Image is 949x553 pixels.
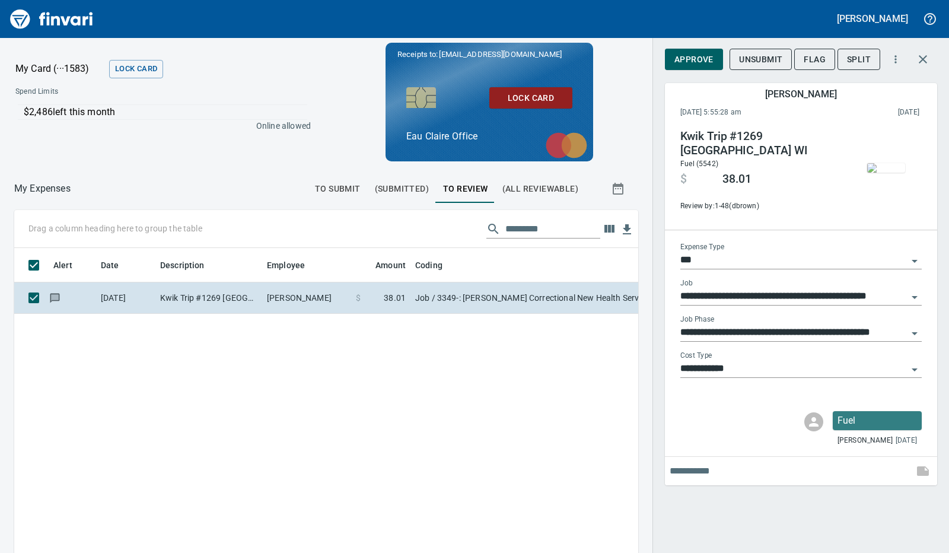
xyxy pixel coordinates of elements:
[6,120,311,132] p: Online allowed
[600,174,638,203] button: Show transactions within a particular date range
[360,258,406,272] span: Amount
[837,12,908,25] h5: [PERSON_NAME]
[618,221,636,239] button: Download Table
[502,182,578,196] span: (All Reviewable)
[680,129,842,158] h4: Kwik Trip #1269 [GEOGRAPHIC_DATA] WI
[906,361,923,378] button: Open
[765,88,836,100] h5: [PERSON_NAME]
[680,316,714,323] label: Job Phase
[410,282,707,314] td: Job / 3349-: [PERSON_NAME] Correctional New Health Services Unit / [PHONE_NUMBER]: Fuel for Gener...
[794,49,835,71] button: Flag
[680,201,842,212] span: Review by: 1-48 (dbrown)
[375,258,406,272] span: Amount
[665,49,723,71] button: Approve
[722,172,751,186] span: 38.01
[115,62,157,76] span: Lock Card
[540,126,593,164] img: mastercard.svg
[867,163,905,173] img: receipts%2Fmarketjohnson%2F2025-09-03%2F4SYRwvsspRf0Sng1WwsZ1L2xWyL2__eTEo8fxPHHFWeYdvHw9Z_thumb.jpg
[384,292,406,304] span: 38.01
[730,49,792,71] button: Unsubmit
[909,457,937,485] span: This records your note into the expense. If you would like to send a message to an employee inste...
[820,107,919,119] span: This charge was settled by the merchant and appears on the 2025/08/31 statement.
[443,182,488,196] span: To Review
[53,258,72,272] span: Alert
[406,129,572,144] p: Eau Claire Office
[49,294,61,301] span: Has messages
[906,325,923,342] button: Open
[804,52,826,67] span: Flag
[262,282,351,314] td: [PERSON_NAME]
[739,52,782,67] span: Unsubmit
[906,289,923,306] button: Open
[883,46,909,72] button: More
[155,282,262,314] td: Kwik Trip #1269 [GEOGRAPHIC_DATA] WI
[680,280,693,287] label: Job
[906,253,923,269] button: Open
[7,5,96,33] img: Finvari
[375,182,429,196] span: (Submitted)
[499,91,563,106] span: Lock Card
[28,223,202,234] p: Drag a column heading here to group the table
[160,258,220,272] span: Description
[837,414,917,428] p: Fuel
[109,60,163,78] button: Lock Card
[837,49,880,71] button: Split
[160,258,205,272] span: Description
[909,45,937,74] button: Close transaction
[680,244,724,251] label: Expense Type
[680,172,687,186] span: $
[267,258,305,272] span: Employee
[415,258,458,272] span: Coding
[101,258,119,272] span: Date
[15,62,104,76] p: My Card (···1583)
[680,352,712,360] label: Cost Type
[24,105,307,119] p: $2,486 left this month
[834,9,911,28] button: [PERSON_NAME]
[674,52,714,67] span: Approve
[680,107,820,119] span: [DATE] 5:55:28 am
[600,220,618,238] button: Choose columns to display
[837,435,893,447] span: [PERSON_NAME]
[267,258,320,272] span: Employee
[14,182,71,196] p: My Expenses
[680,160,718,168] span: Fuel (5542)
[315,182,361,196] span: To Submit
[96,282,155,314] td: [DATE]
[101,258,135,272] span: Date
[415,258,442,272] span: Coding
[397,49,581,61] p: Receipts to:
[14,182,71,196] nav: breadcrumb
[15,86,183,98] span: Spend Limits
[356,292,361,304] span: $
[847,52,871,67] span: Split
[489,87,572,109] button: Lock Card
[53,258,88,272] span: Alert
[438,49,562,60] span: [EMAIL_ADDRESS][DOMAIN_NAME]
[896,435,917,447] span: [DATE]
